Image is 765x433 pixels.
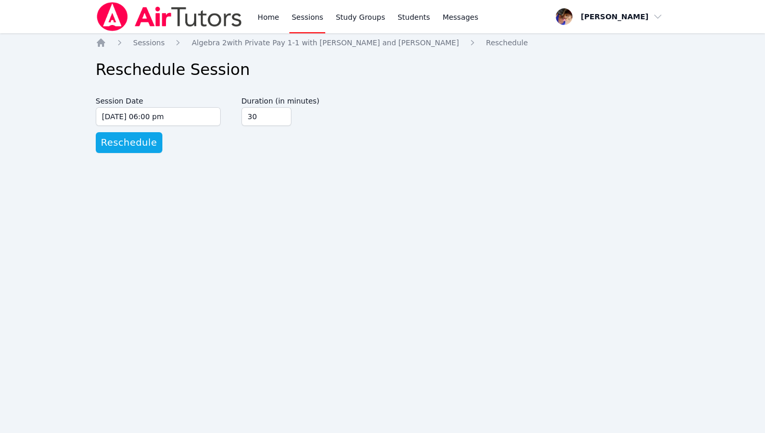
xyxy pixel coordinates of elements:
[486,37,528,48] a: Reschedule
[96,60,670,79] h1: Reschedule Session
[96,92,221,107] label: Session Date
[101,135,157,150] span: Reschedule
[192,39,458,47] span: Algebra 2 with Private Pay 1-1 with [PERSON_NAME] and [PERSON_NAME]
[133,39,165,47] span: Sessions
[96,132,162,153] button: Reschedule
[442,12,478,22] span: Messages
[241,92,341,107] label: Duration (in minutes)
[96,37,670,48] nav: Breadcrumb
[486,39,528,47] span: Reschedule
[192,37,458,48] a: Algebra 2with Private Pay 1-1 with [PERSON_NAME] and [PERSON_NAME]
[133,37,165,48] a: Sessions
[96,2,243,31] img: Air Tutors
